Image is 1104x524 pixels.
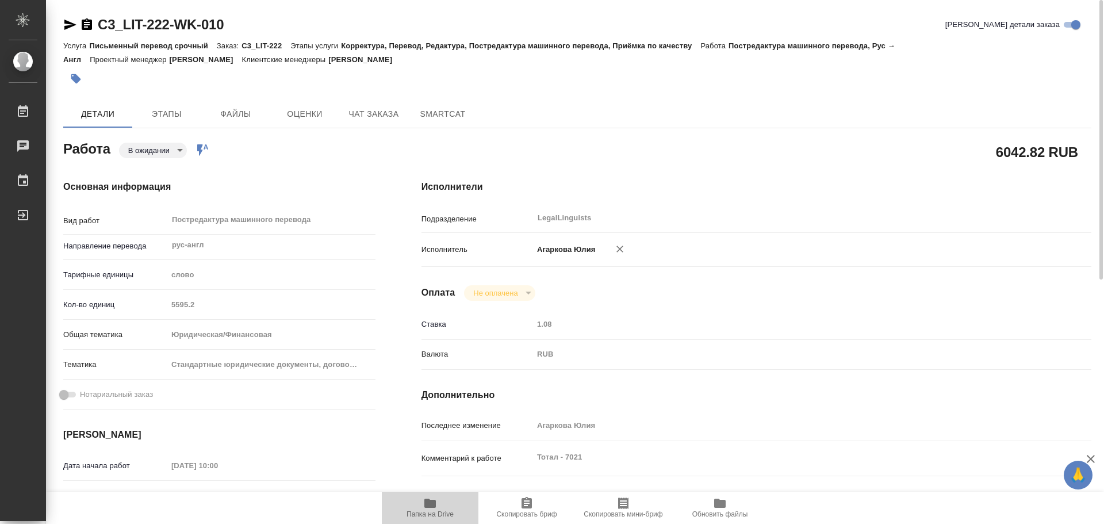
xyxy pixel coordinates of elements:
[496,510,557,518] span: Скопировать бриф
[996,142,1078,162] h2: 6042.82 RUB
[421,420,533,431] p: Последнее изменение
[63,41,89,50] p: Услуга
[415,107,470,121] span: SmartCat
[533,447,1036,467] textarea: Тотал - 7021
[63,66,89,91] button: Добавить тэг
[125,146,173,155] button: В ожидании
[242,55,329,64] p: Клиентские менеджеры
[208,107,263,121] span: Файлы
[277,107,332,121] span: Оценки
[328,55,401,64] p: [PERSON_NAME]
[700,41,729,50] p: Работа
[80,18,94,32] button: Скопировать ссылку
[533,244,596,255] p: Агаркова Юлия
[421,453,533,464] p: Комментарий к работе
[421,349,533,360] p: Валюта
[533,345,1036,364] div: RUB
[607,236,632,262] button: Удалить исполнителя
[672,492,768,524] button: Обновить файлы
[63,18,77,32] button: Скопировать ссылку для ЯМессенджера
[170,55,242,64] p: [PERSON_NAME]
[63,137,110,158] h2: Работа
[241,41,290,50] p: C3_LIT-222
[167,325,375,345] div: Юридическая/Финансовая
[167,457,268,474] input: Пустое поле
[421,388,1091,402] h4: Дополнительно
[945,19,1060,30] span: [PERSON_NAME] детали заказа
[421,180,1091,194] h4: Исполнители
[478,492,575,524] button: Скопировать бриф
[63,240,167,252] p: Направление перевода
[464,285,535,301] div: В ожидании
[533,417,1036,434] input: Пустое поле
[407,510,454,518] span: Папка на Drive
[98,17,224,32] a: C3_LIT-222-WK-010
[63,359,167,370] p: Тематика
[89,41,216,50] p: Письменный перевод срочный
[63,180,375,194] h4: Основная информация
[80,389,153,400] span: Нотариальный заказ
[167,296,375,313] input: Пустое поле
[533,316,1036,332] input: Пустое поле
[382,492,478,524] button: Папка на Drive
[217,41,241,50] p: Заказ:
[575,492,672,524] button: Скопировать мини-бриф
[584,510,662,518] span: Скопировать мини-бриф
[341,41,700,50] p: Корректура, Перевод, Редактура, Постредактура машинного перевода, Приёмка по качеству
[1068,463,1088,487] span: 🙏
[63,460,167,472] p: Дата начала работ
[63,428,375,442] h4: [PERSON_NAME]
[139,107,194,121] span: Этапы
[1064,461,1092,489] button: 🙏
[421,213,533,225] p: Подразделение
[63,269,167,281] p: Тарифные единицы
[119,143,187,158] div: В ожидании
[692,510,748,518] span: Обновить файлы
[63,215,167,227] p: Вид работ
[470,288,521,298] button: Не оплачена
[167,355,375,374] div: Стандартные юридические документы, договоры, уставы
[167,265,375,285] div: слово
[290,41,341,50] p: Этапы услуги
[167,490,268,507] input: Пустое поле
[421,319,533,330] p: Ставка
[90,55,169,64] p: Проектный менеджер
[421,244,533,255] p: Исполнитель
[421,286,455,300] h4: Оплата
[63,329,167,341] p: Общая тематика
[346,107,401,121] span: Чат заказа
[70,107,125,121] span: Детали
[63,299,167,311] p: Кол-во единиц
